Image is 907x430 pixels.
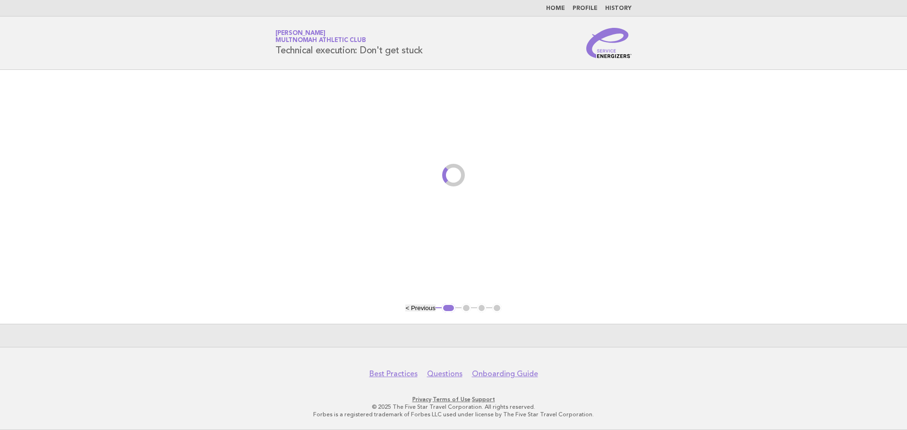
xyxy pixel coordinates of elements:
p: Forbes is a registered trademark of Forbes LLC used under license by The Five Star Travel Corpora... [164,411,743,418]
a: [PERSON_NAME]Multnomah Athletic Club [275,30,366,43]
span: Multnomah Athletic Club [275,38,366,44]
a: Home [546,6,565,11]
a: Best Practices [369,369,418,379]
a: Privacy [412,396,431,403]
a: Support [472,396,495,403]
img: Service Energizers [586,28,632,58]
a: Onboarding Guide [472,369,538,379]
h1: Technical execution: Don't get stuck [275,31,423,55]
p: · · [164,396,743,403]
a: Questions [427,369,462,379]
a: Terms of Use [433,396,471,403]
a: Profile [573,6,598,11]
p: © 2025 The Five Star Travel Corporation. All rights reserved. [164,403,743,411]
a: History [605,6,632,11]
